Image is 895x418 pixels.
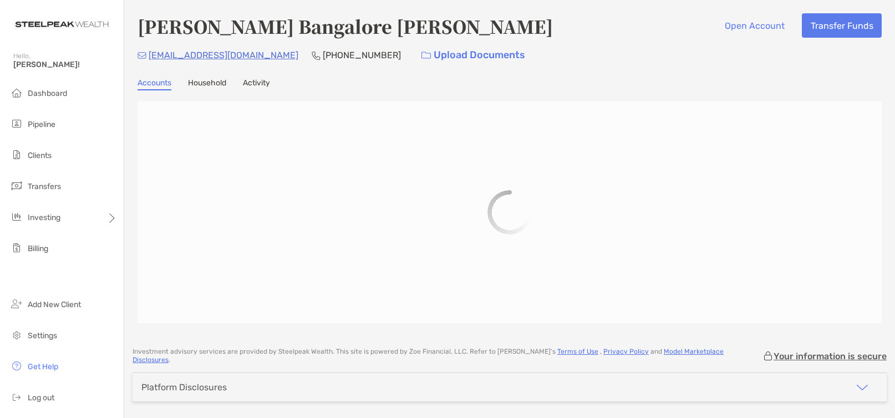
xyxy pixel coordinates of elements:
img: add_new_client icon [10,297,23,310]
a: Terms of Use [557,348,598,355]
img: Email Icon [138,52,146,59]
span: Investing [28,213,60,222]
img: button icon [421,52,431,59]
p: Your information is secure [774,351,887,361]
img: get-help icon [10,359,23,373]
img: icon arrow [856,381,869,394]
img: Phone Icon [312,51,321,60]
button: Open Account [716,13,793,38]
a: Household [188,78,226,90]
span: Pipeline [28,120,55,129]
span: Settings [28,331,57,340]
h4: [PERSON_NAME] Bangalore [PERSON_NAME] [138,13,553,39]
a: Accounts [138,78,171,90]
a: Activity [243,78,270,90]
span: Get Help [28,362,58,371]
img: transfers icon [10,179,23,192]
img: pipeline icon [10,117,23,130]
a: Upload Documents [414,43,532,67]
div: Platform Disclosures [141,382,227,392]
img: clients icon [10,148,23,161]
a: Privacy Policy [603,348,649,355]
span: Transfers [28,182,61,191]
span: Add New Client [28,300,81,309]
span: [PERSON_NAME]! [13,60,117,69]
span: Log out [28,393,54,402]
p: Investment advisory services are provided by Steelpeak Wealth . This site is powered by Zoe Finan... [133,348,762,364]
span: Dashboard [28,89,67,98]
p: [PHONE_NUMBER] [323,48,401,62]
a: Model Marketplace Disclosures [133,348,724,364]
img: investing icon [10,210,23,223]
img: Zoe Logo [13,4,110,44]
p: [EMAIL_ADDRESS][DOMAIN_NAME] [149,48,298,62]
span: Billing [28,244,48,253]
button: Transfer Funds [802,13,882,38]
span: Clients [28,151,52,160]
img: logout icon [10,390,23,404]
img: settings icon [10,328,23,341]
img: dashboard icon [10,86,23,99]
img: billing icon [10,241,23,254]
